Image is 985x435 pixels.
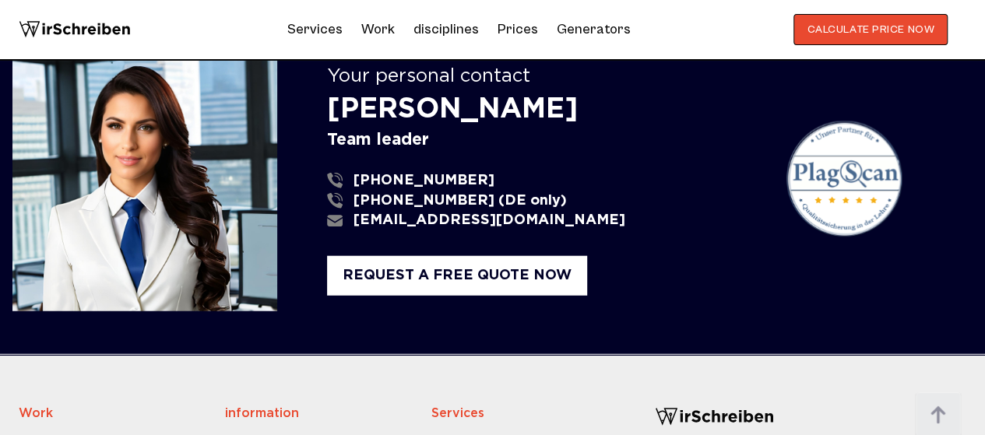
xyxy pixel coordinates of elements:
img: logo-footer [655,405,774,430]
font: disciplines [413,21,479,37]
a: Services [287,17,343,42]
font: Services [431,408,484,419]
a: [PHONE_NUMBER] (DE only) [327,193,755,209]
button: CALCULATE PRICE NOW [793,14,948,45]
font: information [225,408,299,419]
img: phone [327,193,343,209]
font: Work [361,21,395,37]
img: phone [327,173,343,188]
font: [PERSON_NAME] [327,97,578,122]
font: Your personal contact [327,68,530,85]
font: REQUEST A FREE QUOTE NOW [343,269,572,282]
img: logo wewrite [19,14,131,45]
a: Prices [498,21,538,37]
img: plagScan [786,121,902,237]
font: [PHONE_NUMBER] (DE only) [354,195,567,207]
font: [EMAIL_ADDRESS][DOMAIN_NAME] [354,214,625,226]
font: Services [287,21,343,37]
img: e-mail [327,213,343,229]
img: Mathilda Sussman [12,47,277,311]
a: [EMAIL_ADDRESS][DOMAIN_NAME] [327,212,755,229]
a: [PHONE_NUMBER] [327,173,755,189]
font: CALCULATE PRICE NOW [807,23,934,36]
font: Work [19,408,53,419]
font: Generators [557,21,631,37]
font: [PHONE_NUMBER] [354,174,494,187]
a: Generators [557,17,631,42]
font: Team leader [327,133,429,147]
